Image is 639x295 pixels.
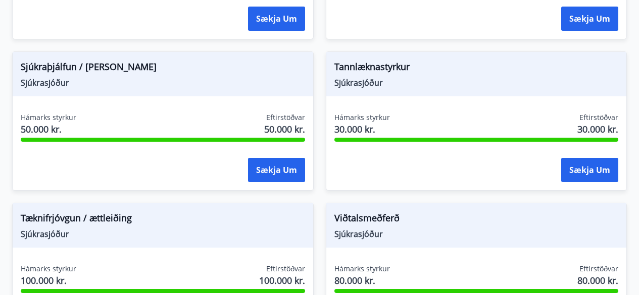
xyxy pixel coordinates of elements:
[334,264,390,274] span: Hámarks styrkur
[21,264,76,274] span: Hámarks styrkur
[21,112,76,123] span: Hámarks styrkur
[577,123,618,136] span: 30.000 kr.
[577,274,618,287] span: 80.000 kr.
[334,274,390,287] span: 80.000 kr.
[334,228,619,240] span: Sjúkrasjóður
[579,112,618,123] span: Eftirstöðvar
[259,274,305,287] span: 100.000 kr.
[248,7,305,31] button: Sækja um
[579,264,618,274] span: Eftirstöðvar
[266,112,305,123] span: Eftirstöðvar
[21,211,305,228] span: Tæknifrjóvgun / ættleiðing
[334,211,619,228] span: Viðtalsmeðferð
[334,112,390,123] span: Hámarks styrkur
[264,123,305,136] span: 50.000 kr.
[248,158,305,182] button: Sækja um
[266,264,305,274] span: Eftirstöðvar
[21,123,76,136] span: 50.000 kr.
[21,77,305,88] span: Sjúkrasjóður
[334,123,390,136] span: 30.000 kr.
[21,274,76,287] span: 100.000 kr.
[561,7,618,31] button: Sækja um
[561,158,618,182] button: Sækja um
[334,77,619,88] span: Sjúkrasjóður
[21,60,305,77] span: Sjúkraþjálfun / [PERSON_NAME]
[334,60,619,77] span: Tannlæknastyrkur
[21,228,305,240] span: Sjúkrasjóður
